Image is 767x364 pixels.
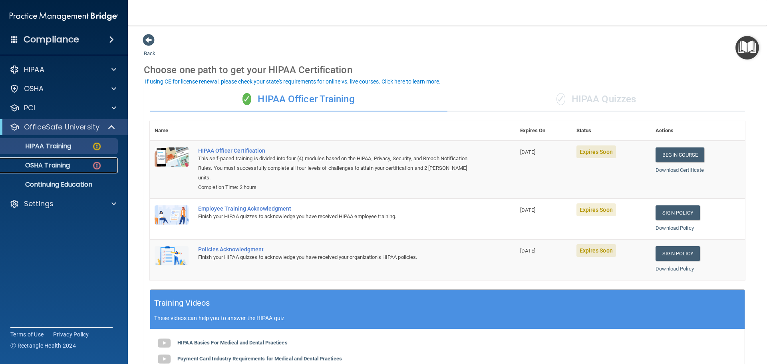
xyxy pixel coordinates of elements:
a: Download Policy [656,266,694,272]
th: Status [572,121,651,141]
a: Terms of Use [10,330,44,338]
a: HIPAA [10,65,116,74]
a: PCI [10,103,116,113]
span: [DATE] [520,248,535,254]
button: Open Resource Center [735,36,759,60]
p: These videos can help you to answer the HIPAA quiz [154,315,741,321]
div: Finish your HIPAA quizzes to acknowledge you have received HIPAA employee training. [198,212,475,221]
a: Sign Policy [656,205,700,220]
span: [DATE] [520,149,535,155]
span: [DATE] [520,207,535,213]
h4: Compliance [24,34,79,45]
button: If using CE for license renewal, please check your state's requirements for online vs. live cours... [144,78,442,86]
h5: Training Videos [154,296,210,310]
div: Completion Time: 2 hours [198,183,475,192]
a: Privacy Policy [53,330,89,338]
th: Actions [651,121,745,141]
div: HIPAA Officer Training [150,88,447,111]
a: OfficeSafe University [10,122,116,132]
a: Sign Policy [656,246,700,261]
img: danger-circle.6113f641.png [92,161,102,171]
span: Expires Soon [576,145,616,158]
span: ✓ [556,93,565,105]
div: If using CE for license renewal, please check your state's requirements for online vs. live cours... [145,79,441,84]
span: ✓ [242,93,251,105]
div: This self-paced training is divided into four (4) modules based on the HIPAA, Privacy, Security, ... [198,154,475,183]
img: PMB logo [10,8,118,24]
img: gray_youtube_icon.38fcd6cc.png [156,335,172,351]
p: Continuing Education [5,181,114,189]
a: Download Certificate [656,167,704,173]
a: Back [144,41,155,56]
a: Settings [10,199,116,209]
p: Settings [24,199,54,209]
a: Download Policy [656,225,694,231]
p: HIPAA [24,65,44,74]
span: Expires Soon [576,203,616,216]
th: Name [150,121,193,141]
p: OSHA [24,84,44,93]
a: OSHA [10,84,116,93]
div: HIPAA Quizzes [447,88,745,111]
div: Choose one path to get your HIPAA Certification [144,58,751,82]
div: Employee Training Acknowledgment [198,205,475,212]
span: Ⓒ Rectangle Health 2024 [10,342,76,350]
b: HIPAA Basics For Medical and Dental Practices [177,340,288,346]
p: OfficeSafe University [24,122,99,132]
a: Begin Course [656,147,704,162]
span: Expires Soon [576,244,616,257]
p: OSHA Training [5,161,70,169]
a: HIPAA Officer Certification [198,147,475,154]
p: HIPAA Training [5,142,71,150]
b: Payment Card Industry Requirements for Medical and Dental Practices [177,356,342,362]
div: Finish your HIPAA quizzes to acknowledge you have received your organization’s HIPAA policies. [198,253,475,262]
img: warning-circle.0cc9ac19.png [92,141,102,151]
div: Policies Acknowledgment [198,246,475,253]
p: PCI [24,103,35,113]
th: Expires On [515,121,571,141]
